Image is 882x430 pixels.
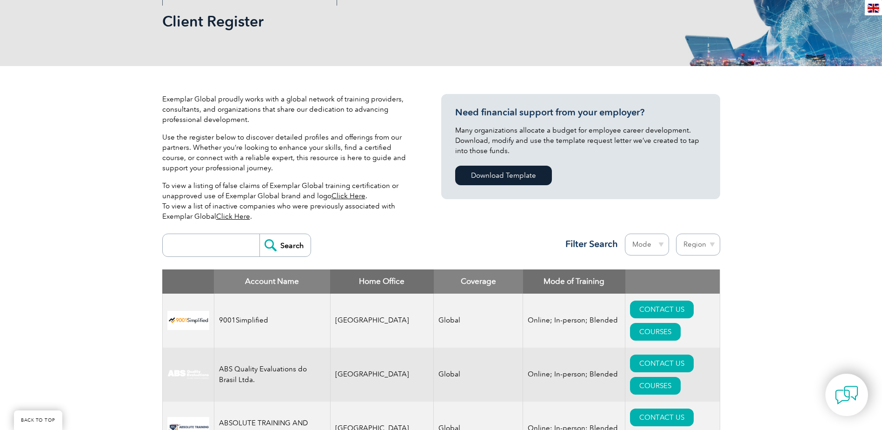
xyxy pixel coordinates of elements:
[630,301,694,318] a: CONTACT US
[162,14,553,29] h2: Client Register
[14,410,62,430] a: BACK TO TOP
[214,294,330,348] td: 9001Simplified
[167,370,209,380] img: c92924ac-d9bc-ea11-a814-000d3a79823d-logo.jpg
[868,4,879,13] img: en
[434,269,523,294] th: Coverage: activate to sort column ascending
[162,94,413,125] p: Exemplar Global proudly works with a global network of training providers, consultants, and organ...
[523,294,625,348] td: Online; In-person; Blended
[455,166,552,185] a: Download Template
[630,377,681,395] a: COURSES
[625,269,720,294] th: : activate to sort column ascending
[167,311,209,330] img: 37c9c059-616f-eb11-a812-002248153038-logo.png
[434,294,523,348] td: Global
[216,212,250,221] a: Click Here
[162,181,413,222] p: To view a listing of false claims of Exemplar Global training certification or unapproved use of ...
[630,323,681,341] a: COURSES
[455,107,706,118] h3: Need financial support from your employer?
[162,132,413,173] p: Use the register below to discover detailed profiles and offerings from our partners. Whether you...
[523,269,625,294] th: Mode of Training: activate to sort column ascending
[259,234,311,256] input: Search
[560,238,618,250] h3: Filter Search
[330,348,434,402] td: [GEOGRAPHIC_DATA]
[330,294,434,348] td: [GEOGRAPHIC_DATA]
[214,348,330,402] td: ABS Quality Evaluations do Brasil Ltda.
[330,269,434,294] th: Home Office: activate to sort column ascending
[455,125,706,156] p: Many organizations allocate a budget for employee career development. Download, modify and use th...
[835,383,858,407] img: contact-chat.png
[434,348,523,402] td: Global
[214,269,330,294] th: Account Name: activate to sort column descending
[332,192,365,200] a: Click Here
[630,355,694,372] a: CONTACT US
[523,348,625,402] td: Online; In-person; Blended
[630,409,694,426] a: CONTACT US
